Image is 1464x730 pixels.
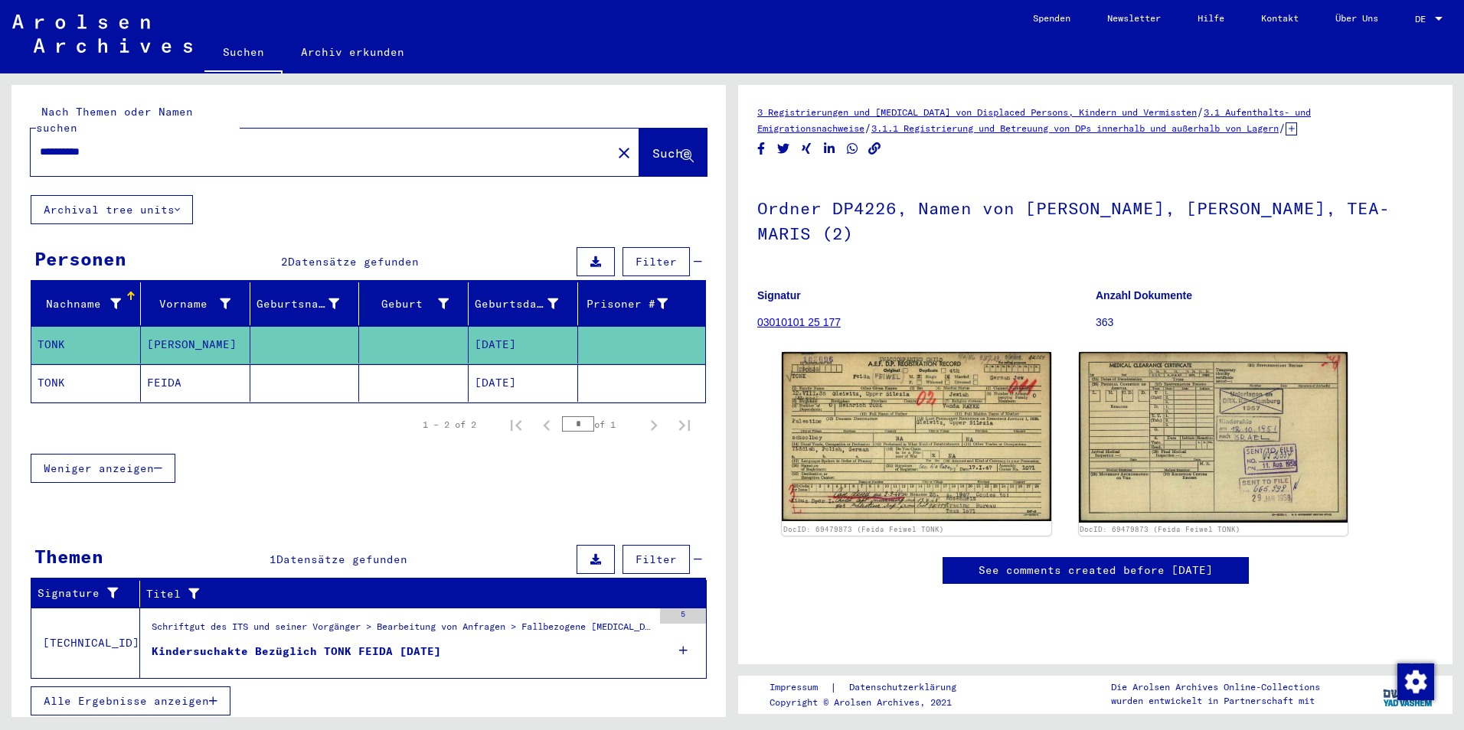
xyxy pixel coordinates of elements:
button: Suche [639,129,707,176]
button: Filter [623,545,690,574]
div: Prisoner # [584,296,668,312]
img: Arolsen_neg.svg [12,15,192,53]
button: Share on Facebook [753,139,770,158]
img: Zustimmung ändern [1397,663,1434,700]
img: 002.jpg [1079,352,1348,523]
button: Weniger anzeigen [31,454,175,483]
mat-cell: [DATE] [469,364,578,402]
span: Filter [636,255,677,269]
div: Schriftgut des ITS und seiner Vorgänger > Bearbeitung von Anfragen > Fallbezogene [MEDICAL_DATA] ... [152,620,652,641]
span: / [1197,105,1204,119]
div: of 1 [562,417,639,432]
button: Share on Xing [799,139,815,158]
div: Vorname [147,296,230,312]
button: First page [501,409,531,440]
div: Nachname [38,296,121,312]
div: Geburtsdatum [475,296,558,312]
span: / [1279,121,1286,135]
span: Suche [652,145,691,161]
mat-label: Nach Themen oder Namen suchen [36,105,193,135]
div: Nachname [38,292,140,316]
button: Previous page [531,409,562,440]
span: 2 [281,255,288,269]
div: Titel [146,586,676,602]
b: Signatur [757,289,801,301]
mat-cell: [PERSON_NAME] [141,326,250,363]
p: 363 [1096,314,1433,331]
span: Filter [636,552,677,566]
a: DocID: 69479873 (Feida Feiwel TONK) [1080,525,1240,533]
a: Datenschutzerklärung [837,679,975,696]
div: Titel [146,582,691,606]
a: 03010101 25 177 [757,316,841,328]
p: Copyright © Arolsen Archives, 2021 [770,696,975,709]
mat-icon: close [615,144,633,162]
div: Geburt‏ [365,292,468,316]
button: Last page [669,409,700,440]
div: Vorname [147,292,250,316]
p: wurden entwickelt in Partnerschaft mit [1111,694,1320,708]
span: Datensätze gefunden [276,552,407,566]
a: See comments created before [DATE] [979,562,1213,578]
span: 1 [270,552,276,566]
mat-cell: FEIDA [141,364,250,402]
div: Geburtsname [257,292,359,316]
img: 001.jpg [782,352,1051,520]
b: Anzahl Dokumente [1096,289,1192,301]
div: Signature [38,585,128,601]
div: 5 [660,608,706,624]
p: Die Arolsen Archives Online-Collections [1111,680,1320,694]
mat-header-cell: Nachname [31,282,141,325]
span: Weniger anzeigen [44,461,154,475]
div: Themen [34,543,103,570]
div: Signature [38,582,143,606]
div: 1 – 2 of 2 [423,418,476,432]
img: yv_logo.png [1380,675,1437,713]
mat-header-cell: Geburtsdatum [469,282,578,325]
td: [TECHNICAL_ID] [31,608,140,678]
div: Geburtsdatum [475,292,577,316]
div: | [770,679,975,696]
button: Alle Ergebnisse anzeigen [31,686,230,715]
span: Alle Ergebnisse anzeigen [44,694,209,708]
a: 3 Registrierungen und [MEDICAL_DATA] von Displaced Persons, Kindern und Vermissten [757,106,1197,118]
span: DE [1415,14,1432,24]
button: Share on Twitter [776,139,792,158]
mat-cell: TONK [31,364,141,402]
button: Copy link [867,139,883,158]
a: DocID: 69479873 (Feida Feiwel TONK) [783,525,944,533]
div: Geburt‏ [365,296,449,312]
a: 3.1.1 Registrierung und Betreuung von DPs innerhalb und außerhalb von Lagern [871,122,1279,134]
span: / [864,121,871,135]
button: Clear [609,137,639,168]
button: Filter [623,247,690,276]
mat-header-cell: Vorname [141,282,250,325]
mat-header-cell: Geburtsname [250,282,360,325]
span: Datensätze gefunden [288,255,419,269]
button: Share on WhatsApp [845,139,861,158]
h1: Ordner DP4226, Namen von [PERSON_NAME], [PERSON_NAME], TEA-MARIS (2) [757,173,1433,266]
button: Next page [639,409,669,440]
button: Share on LinkedIn [822,139,838,158]
a: Archiv erkunden [283,34,423,70]
mat-header-cell: Geburt‏ [359,282,469,325]
a: Impressum [770,679,830,696]
mat-cell: TONK [31,326,141,363]
button: Archival tree units [31,195,193,224]
div: Personen [34,245,126,272]
mat-cell: [DATE] [469,326,578,363]
a: Suchen [204,34,283,73]
mat-header-cell: Prisoner # [578,282,705,325]
div: Prisoner # [584,292,687,316]
div: Kindersuchakte Bezüglich TONK FEIDA [DATE] [152,644,441,660]
div: Geburtsname [257,296,340,312]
